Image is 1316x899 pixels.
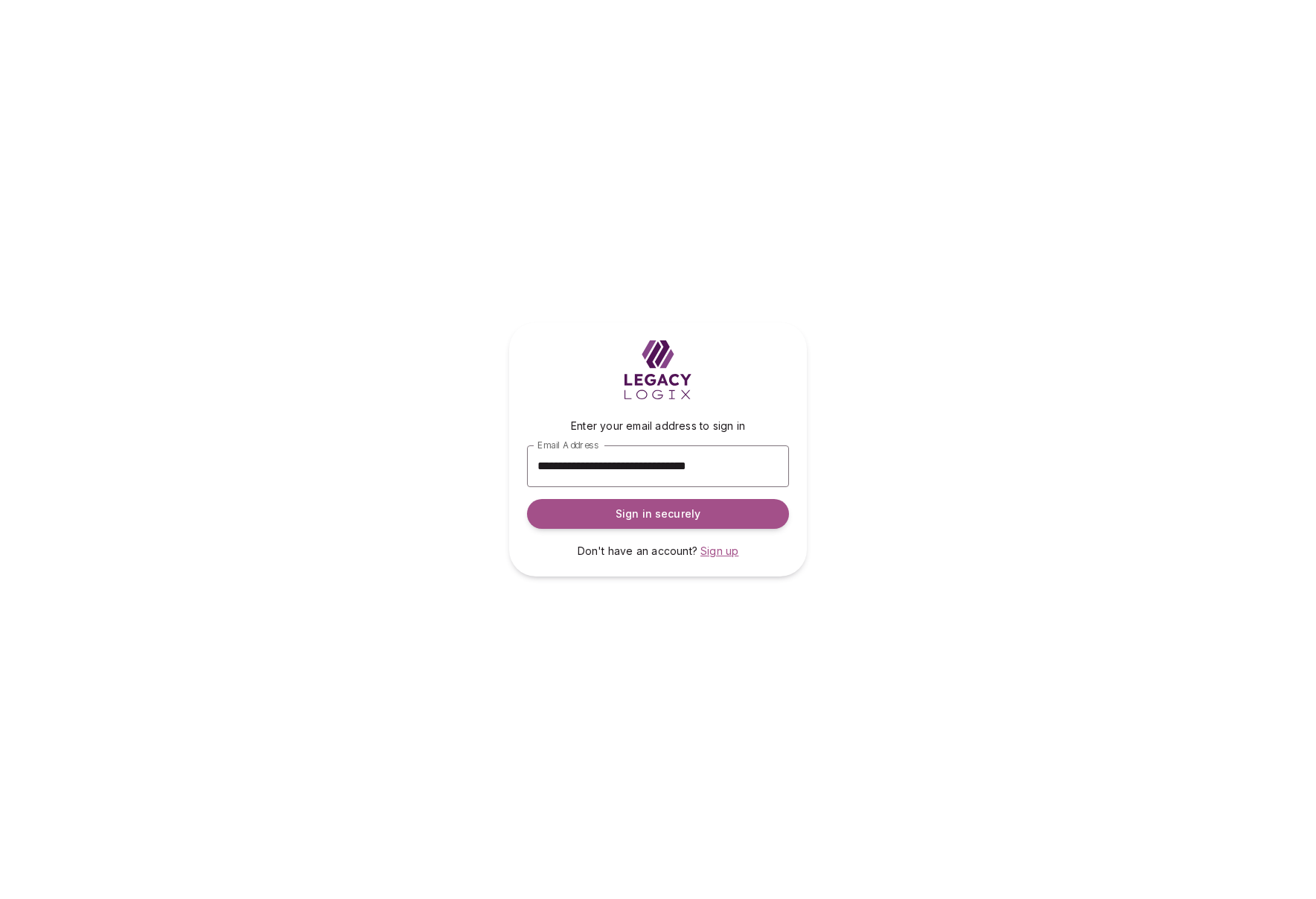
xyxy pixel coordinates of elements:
a: Sign up [700,544,738,559]
button: Sign in securely [527,499,789,529]
span: Don't have an account? [578,544,697,557]
span: Enter your email address to sign in [571,419,745,432]
span: Sign up [700,544,738,557]
span: Email Address [537,439,598,451]
span: Sign in securely [616,506,700,521]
